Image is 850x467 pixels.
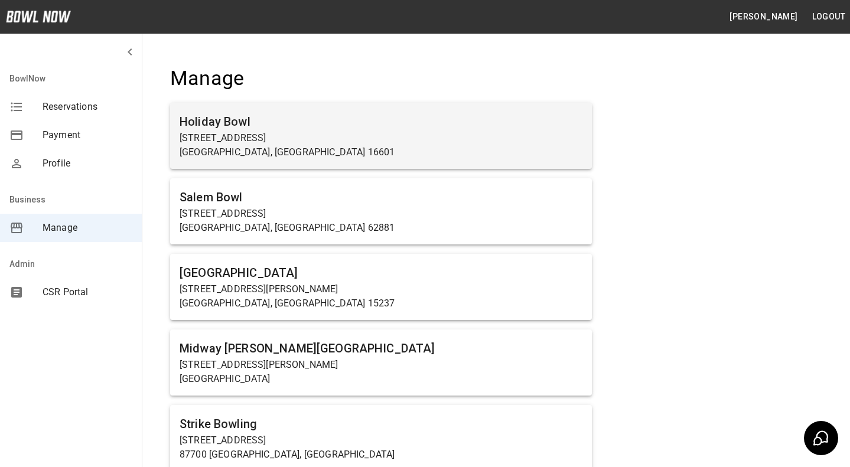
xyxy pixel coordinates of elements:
p: [GEOGRAPHIC_DATA], [GEOGRAPHIC_DATA] 16601 [180,145,582,159]
p: [STREET_ADDRESS] [180,433,582,448]
img: logo [6,11,71,22]
h6: [GEOGRAPHIC_DATA] [180,263,582,282]
button: [PERSON_NAME] [725,6,802,28]
span: Reservations [43,100,132,114]
p: 87700 [GEOGRAPHIC_DATA], [GEOGRAPHIC_DATA] [180,448,582,462]
span: Manage [43,221,132,235]
span: CSR Portal [43,285,132,299]
p: [GEOGRAPHIC_DATA], [GEOGRAPHIC_DATA] 15237 [180,296,582,311]
span: Payment [43,128,132,142]
p: [STREET_ADDRESS] [180,131,582,145]
h6: Midway [PERSON_NAME][GEOGRAPHIC_DATA] [180,339,582,358]
p: [GEOGRAPHIC_DATA], [GEOGRAPHIC_DATA] 62881 [180,221,582,235]
p: [STREET_ADDRESS] [180,207,582,221]
h6: Strike Bowling [180,414,582,433]
p: [STREET_ADDRESS][PERSON_NAME] [180,282,582,296]
p: [STREET_ADDRESS][PERSON_NAME] [180,358,582,372]
h6: Salem Bowl [180,188,582,207]
p: [GEOGRAPHIC_DATA] [180,372,582,386]
button: Logout [807,6,850,28]
span: Profile [43,156,132,171]
h4: Manage [170,66,592,91]
h6: Holiday Bowl [180,112,582,131]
